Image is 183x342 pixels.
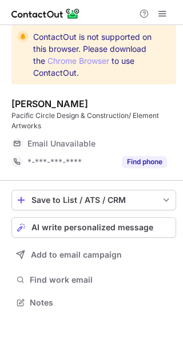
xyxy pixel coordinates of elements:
[31,250,122,259] span: Add to email campaign
[11,190,176,210] button: save-profile-one-click
[31,196,156,205] div: Save to List / ATS / CRM
[11,7,80,21] img: ContactOut v5.3.10
[27,139,96,149] span: Email Unavailable
[47,56,109,66] a: Chrome Browser
[11,245,176,265] button: Add to email campaign
[11,272,176,288] button: Find work email
[30,275,172,285] span: Find work email
[11,111,176,131] div: Pacific Circle Design & Construction/ Element Artworks
[11,295,176,311] button: Notes
[33,31,156,79] span: ContactOut is not supported on this browser. Please download the to use ContactOut.
[122,156,167,168] button: Reveal Button
[11,98,88,109] div: [PERSON_NAME]
[30,298,172,308] span: Notes
[17,31,29,42] img: warning
[31,223,153,232] span: AI write personalized message
[11,217,176,238] button: AI write personalized message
